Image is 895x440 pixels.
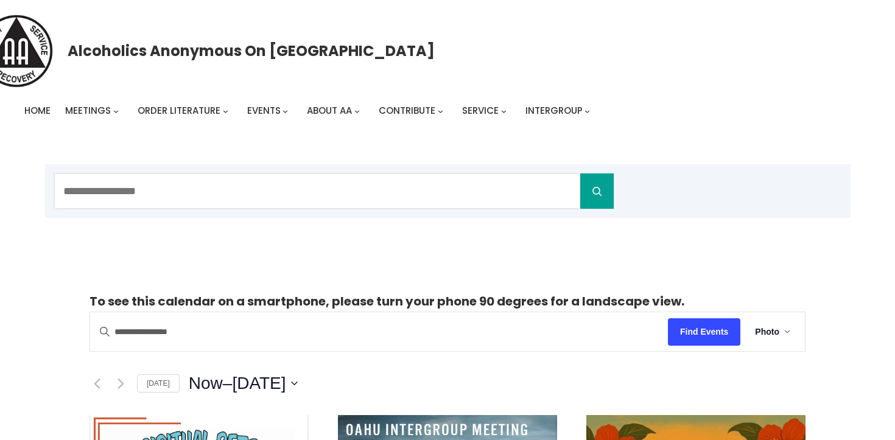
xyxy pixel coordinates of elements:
a: Next Events [113,376,128,391]
button: Find Events [668,318,740,346]
a: Login [782,134,813,164]
a: Home [24,102,51,119]
span: Now [189,371,223,396]
a: Previous Events [89,376,104,391]
span: Service [462,104,499,117]
span: Contribute [379,104,435,117]
button: Order Literature submenu [223,108,228,114]
span: Home [24,104,51,117]
span: – [223,371,233,396]
button: Events submenu [283,108,288,114]
button: Cart [827,138,851,161]
span: Photo [755,325,779,339]
nav: Intergroup [24,102,594,119]
button: Service submenu [501,108,507,114]
button: Photo [740,312,805,351]
button: Click to toggle datepicker [189,371,298,396]
span: Order Literature [138,104,220,117]
a: Events [247,102,281,119]
span: Events [247,104,281,117]
a: [DATE] [137,374,180,393]
button: About AA submenu [354,108,360,114]
a: Meetings [65,102,111,119]
span: [DATE] [232,371,286,396]
a: Intergroup [525,102,583,119]
button: Intergroup submenu [584,108,590,114]
a: Service [462,102,499,119]
button: Search [580,173,614,209]
button: Meetings submenu [113,108,119,114]
span: About AA [307,104,352,117]
span: Intergroup [525,104,583,117]
input: Enter Keyword. Search for events by Keyword. [90,313,668,351]
span: Meetings [65,104,111,117]
a: Alcoholics Anonymous on [GEOGRAPHIC_DATA] [68,38,435,64]
a: Contribute [379,102,435,119]
button: Contribute submenu [438,108,443,114]
a: About AA [307,102,352,119]
strong: To see this calendar on a smartphone, please turn your phone 90 degrees for a landscape view. [89,293,684,310]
